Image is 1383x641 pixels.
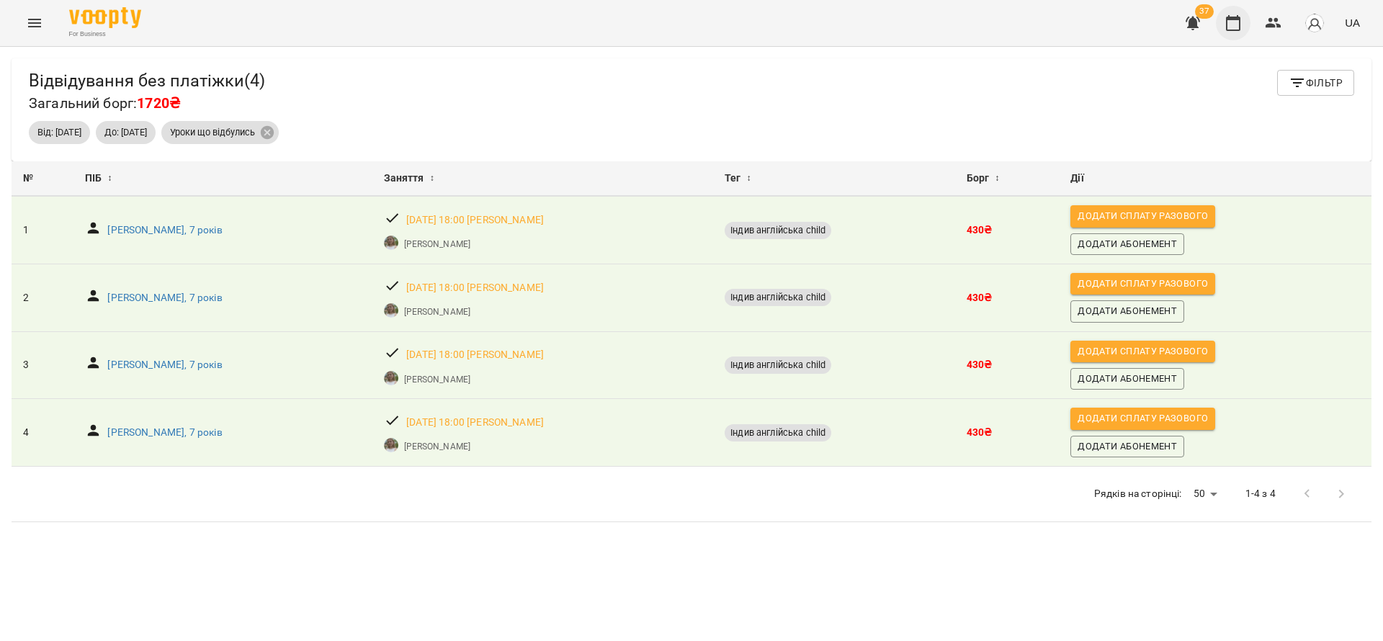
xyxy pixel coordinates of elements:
span: 37 [1195,4,1214,19]
span: Від: [DATE] [29,126,90,139]
a: [PERSON_NAME] [404,238,470,251]
span: Фільтр [1289,74,1343,91]
td: 1 [12,197,73,264]
button: UA [1339,9,1366,36]
button: Додати сплату разового [1070,205,1215,227]
span: Додати Абонемент [1078,439,1177,454]
button: Menu [17,6,52,40]
button: Додати Абонемент [1070,436,1184,457]
a: [PERSON_NAME], 7 років [107,223,222,238]
div: Уроки що відбулись [161,121,279,144]
b: 430 ₴ [967,359,993,370]
p: 1-4 з 4 [1245,487,1276,501]
img: Voopty Logo [69,7,141,28]
span: Уроки що відбулись [161,126,264,139]
button: Додати Абонемент [1070,233,1184,255]
img: Мосійчук Яна Михайлівна [384,371,398,385]
a: [DATE] 18:00 [PERSON_NAME] [406,213,544,228]
b: 430 ₴ [967,292,993,303]
a: [DATE] 18:00 [PERSON_NAME] [406,348,544,362]
span: Додати Абонемент [1078,371,1177,387]
button: Додати сплату разового [1070,408,1215,429]
span: Додати сплату разового [1078,344,1208,359]
span: ↕ [995,170,999,187]
span: Додати сплату разового [1078,208,1208,224]
a: [PERSON_NAME], 7 років [107,291,222,305]
span: Індив англійська child [725,291,831,304]
a: [PERSON_NAME], 7 років [107,426,222,440]
span: ↕ [430,170,434,187]
a: [PERSON_NAME] [404,305,470,318]
span: For Business [69,30,141,39]
button: Додати Абонемент [1070,368,1184,390]
td: 4 [12,399,73,467]
span: 1720₴ [137,95,180,112]
h6: Загальний борг: [29,92,265,115]
button: Фільтр [1277,70,1354,96]
span: Додати сплату разового [1078,411,1208,426]
span: Додати Абонемент [1078,236,1177,252]
span: Індив англійська child [725,359,831,372]
button: Додати сплату разового [1070,341,1215,362]
span: Додати сплату разового [1078,276,1208,292]
a: [DATE] 18:00 [PERSON_NAME] [406,416,544,430]
a: [PERSON_NAME] [404,373,470,386]
span: UA [1345,15,1360,30]
div: № [23,170,62,187]
div: 50 [1188,483,1222,504]
td: 2 [12,264,73,332]
a: [DATE] 18:00 [PERSON_NAME] [406,281,544,295]
button: Додати сплату разового [1070,273,1215,295]
h5: Відвідування без платіжки ( 4 ) [29,70,265,92]
span: Індив англійська child [725,426,831,439]
td: 3 [12,331,73,399]
span: Борг [967,170,990,187]
b: 430 ₴ [967,426,993,438]
a: [PERSON_NAME], 7 років [107,358,222,372]
span: Додати Абонемент [1078,303,1177,319]
button: Додати Абонемент [1070,300,1184,322]
span: Індив англійська child [725,224,831,237]
img: Мосійчук Яна Михайлівна [384,303,398,318]
b: 430 ₴ [967,224,993,236]
span: Тег [725,170,740,187]
span: До: [DATE] [96,126,156,139]
img: Мосійчук Яна Михайлівна [384,236,398,250]
div: Дії [1070,170,1360,187]
p: Рядків на сторінці: [1094,487,1182,501]
a: [PERSON_NAME] [404,440,470,453]
span: ПІБ [85,170,102,187]
span: Заняття [384,170,424,187]
span: ↕ [107,170,112,187]
img: Мосійчук Яна Михайлівна [384,438,398,452]
img: avatar_s.png [1304,13,1325,33]
span: ↕ [747,170,751,187]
